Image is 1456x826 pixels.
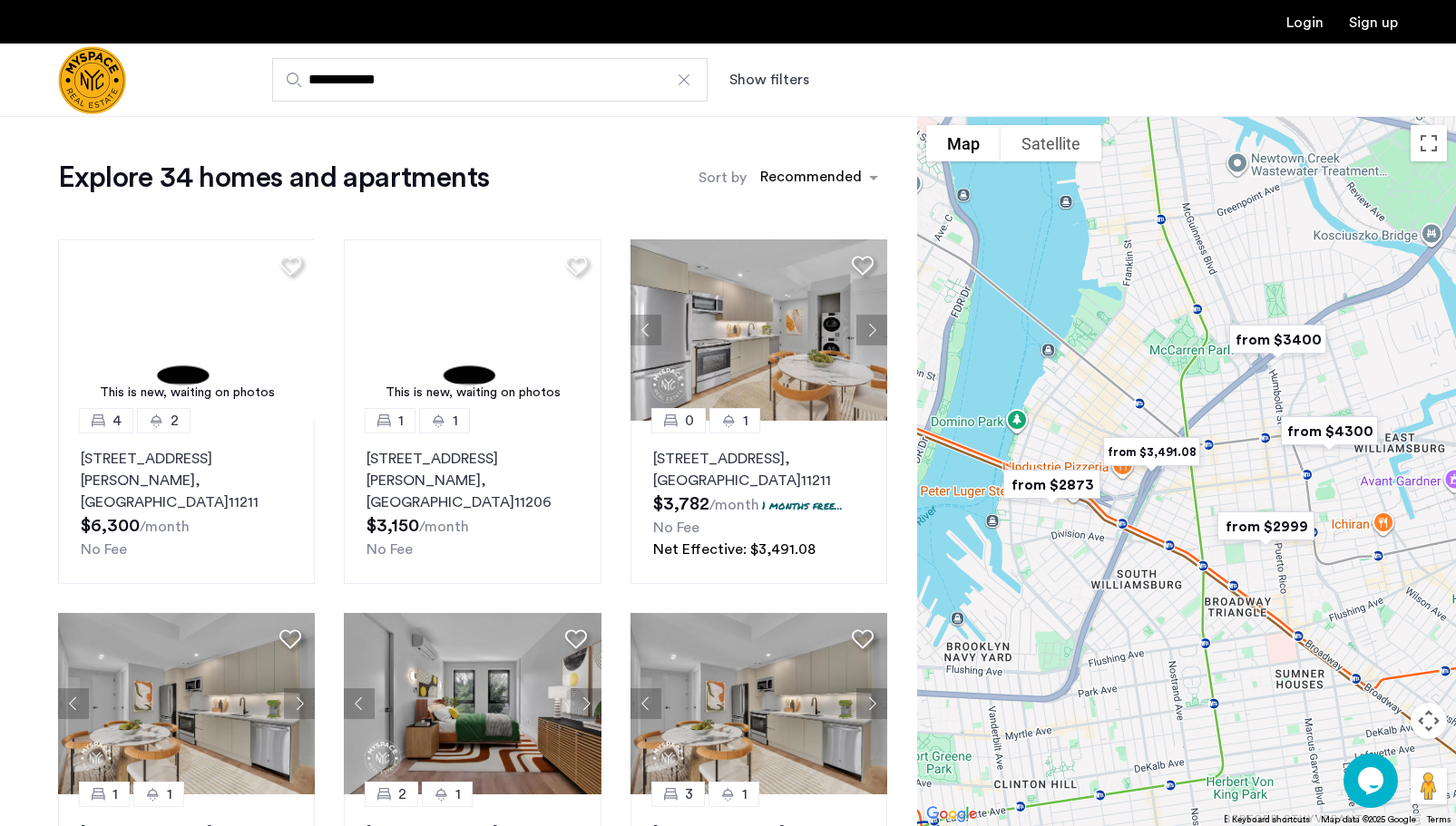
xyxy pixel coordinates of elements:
[571,688,601,719] button: Next apartment
[699,167,747,189] label: Sort by
[419,520,469,534] sub: /month
[685,783,693,805] span: 3
[1089,424,1215,480] div: from $3,491.08
[58,421,315,584] a: 42[STREET_ADDRESS][PERSON_NAME], [GEOGRAPHIC_DATA]11211No Fee
[751,161,887,194] ng-select: sort-apartment
[171,410,179,432] span: 2
[453,410,458,432] span: 1
[366,542,413,557] span: No Fee
[630,688,661,719] button: Previous apartment
[743,410,748,432] span: 1
[742,783,748,805] span: 1
[344,239,601,421] a: This is new, waiting on photos
[1344,753,1402,808] iframe: chat widget
[81,542,127,557] span: No Fee
[81,448,292,513] p: [STREET_ADDRESS][PERSON_NAME] 11211
[58,160,489,196] h1: Explore 34 homes and apartments
[344,239,601,421] img: 1.gif
[1001,125,1101,161] button: Show satellite imagery
[112,410,122,432] span: 4
[1203,499,1329,554] div: from $2999
[344,613,601,794] img: 1995_638575271569034674.jpeg
[1321,815,1416,824] span: Map data ©2025 Google
[1232,813,1310,826] button: Keyboard shortcuts
[366,517,419,535] span: $3,150
[67,384,307,403] div: This is new, waiting on photos
[344,688,375,719] button: Previous apartment
[630,613,888,794] img: 1995_638575268748774069.jpeg
[1411,768,1447,804] button: Drag Pegman onto the map to open Street View
[58,46,126,114] a: Cazamio Logo
[685,410,694,432] span: 0
[989,457,1115,512] div: from $2873
[630,315,661,345] button: Previous apartment
[398,783,406,805] span: 2
[653,495,709,513] span: $3,782
[58,239,316,421] a: This is new, waiting on photos
[856,315,887,345] button: Next apartment
[140,520,190,534] sub: /month
[757,166,862,192] div: Recommended
[1215,312,1341,367] div: from $3400
[353,384,592,403] div: This is new, waiting on photos
[58,239,316,421] img: 1.gif
[1411,703,1447,739] button: Map camera controls
[58,688,89,719] button: Previous apartment
[1427,813,1451,826] a: Terms (opens in new tab)
[630,421,887,584] a: 01[STREET_ADDRESS], [GEOGRAPHIC_DATA]112111 months free...No FeeNet Effective: $3,491.08
[81,517,140,535] span: $6,300
[709,498,759,512] sub: /month
[653,448,865,491] p: [STREET_ADDRESS] 11211
[58,46,126,114] img: logo
[856,688,887,719] button: Next apartment
[1411,125,1447,161] button: Toggle fullscreen view
[167,783,172,805] span: 1
[272,58,708,102] input: Apartment Search
[922,802,982,826] img: Google
[112,783,118,805] span: 1
[922,802,982,826] a: Open this area in Google Maps (opens a new window)
[284,688,315,719] button: Next apartment
[344,421,601,584] a: 11[STREET_ADDRESS][PERSON_NAME], [GEOGRAPHIC_DATA]11206No Fee
[366,448,578,513] p: [STREET_ADDRESS][PERSON_NAME] 11206
[398,410,404,432] span: 1
[1286,15,1324,30] a: Login
[653,520,699,535] span: No Fee
[630,239,888,421] img: 1995_638575268748822459.jpeg
[1349,15,1398,30] a: Registration
[58,613,316,794] img: 1995_638575268748774069.jpeg
[729,69,809,91] button: Show or hide filters
[762,498,843,513] p: 1 months free...
[926,125,1001,161] button: Show street map
[1266,403,1392,459] div: from $4300
[653,542,816,557] span: Net Effective: $3,491.08
[455,783,461,805] span: 1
